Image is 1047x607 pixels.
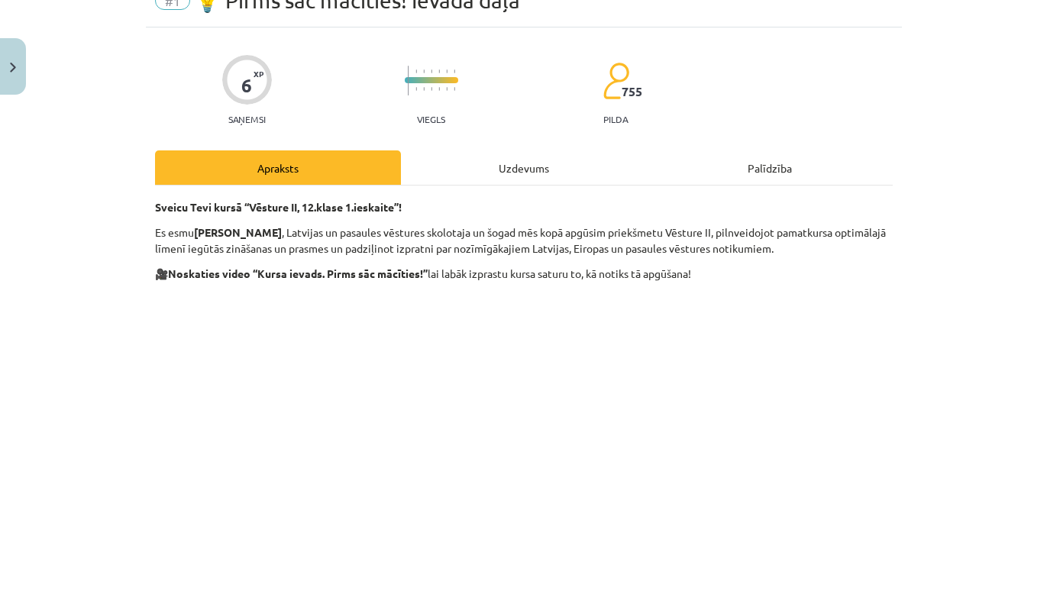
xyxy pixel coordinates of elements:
[622,85,642,98] span: 755
[222,114,272,124] p: Saņemsi
[446,69,448,73] img: icon-short-line-57e1e144782c952c97e751825c79c345078a6d821885a25fce030b3d8c18986b.svg
[254,69,263,78] span: XP
[155,150,401,185] div: Apraksts
[647,150,893,185] div: Palīdzība
[168,266,428,280] strong: Noskaties video “Kursa ievads. Pirms sāc mācīties!”
[603,62,629,100] img: students-c634bb4e5e11cddfef0936a35e636f08e4e9abd3cc4e673bd6f9a4125e45ecb1.svg
[431,69,432,73] img: icon-short-line-57e1e144782c952c97e751825c79c345078a6d821885a25fce030b3d8c18986b.svg
[417,114,445,124] p: Viegls
[423,69,425,73] img: icon-short-line-57e1e144782c952c97e751825c79c345078a6d821885a25fce030b3d8c18986b.svg
[155,200,402,214] strong: Sveicu Tevi kursā “Vēsture II, 12.klase 1.ieskaite”!
[446,87,448,91] img: icon-short-line-57e1e144782c952c97e751825c79c345078a6d821885a25fce030b3d8c18986b.svg
[155,266,893,282] p: 🎥 lai labāk izprastu kursa saturu to, kā notiks tā apgūšana!
[194,225,282,239] strong: [PERSON_NAME]
[454,87,455,91] img: icon-short-line-57e1e144782c952c97e751825c79c345078a6d821885a25fce030b3d8c18986b.svg
[10,63,16,73] img: icon-close-lesson-0947bae3869378f0d4975bcd49f059093ad1ed9edebbc8119c70593378902aed.svg
[423,87,425,91] img: icon-short-line-57e1e144782c952c97e751825c79c345078a6d821885a25fce030b3d8c18986b.svg
[603,114,628,124] p: pilda
[241,75,252,96] div: 6
[454,69,455,73] img: icon-short-line-57e1e144782c952c97e751825c79c345078a6d821885a25fce030b3d8c18986b.svg
[415,69,417,73] img: icon-short-line-57e1e144782c952c97e751825c79c345078a6d821885a25fce030b3d8c18986b.svg
[438,69,440,73] img: icon-short-line-57e1e144782c952c97e751825c79c345078a6d821885a25fce030b3d8c18986b.svg
[401,150,647,185] div: Uzdevums
[431,87,432,91] img: icon-short-line-57e1e144782c952c97e751825c79c345078a6d821885a25fce030b3d8c18986b.svg
[408,66,409,95] img: icon-long-line-d9ea69661e0d244f92f715978eff75569469978d946b2353a9bb055b3ed8787d.svg
[438,87,440,91] img: icon-short-line-57e1e144782c952c97e751825c79c345078a6d821885a25fce030b3d8c18986b.svg
[415,87,417,91] img: icon-short-line-57e1e144782c952c97e751825c79c345078a6d821885a25fce030b3d8c18986b.svg
[155,224,893,257] p: Es esmu , Latvijas un pasaules vēstures skolotaja un šogad mēs kopā apgūsim priekšmetu Vēsture II...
